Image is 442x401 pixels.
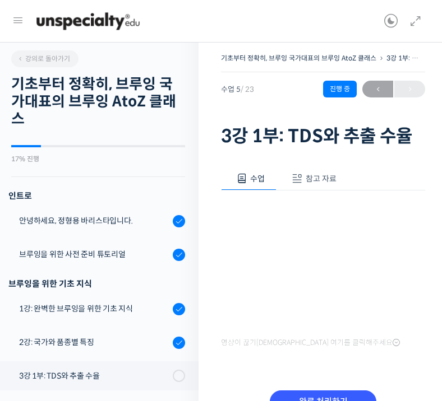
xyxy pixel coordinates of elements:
[8,276,185,291] div: 브루잉을 위한 기초 지식
[17,54,70,63] span: 강의로 돌아가기
[11,50,79,67] a: 강의로 돌아가기
[11,76,185,128] h2: 기초부터 정확히, 브루잉 국가대표의 브루잉 AtoZ 클래스
[19,248,169,260] div: 브루잉을 위한 사전 준비 튜토리얼
[241,85,254,94] span: / 23
[250,174,265,184] span: 수업
[323,81,357,97] div: 진행 중
[221,125,425,147] h1: 3강 1부: TDS와 추출 수율
[19,336,169,348] div: 2강: 국가와 품종별 특징
[362,82,393,97] span: ←
[221,86,254,93] span: 수업 5
[19,370,169,382] div: 3강 1부: TDS와 추출 수율
[8,188,185,203] h3: 인트로
[11,156,185,162] div: 17% 진행
[19,302,169,315] div: 1강: 완벽한 브루잉을 위한 기초 지식
[362,81,393,97] a: ←이전
[306,174,337,184] span: 참고 자료
[221,54,376,62] a: 기초부터 정확히, 브루잉 국가대표의 브루잉 AtoZ 클래스
[19,215,169,227] div: 안녕하세요, 정형용 바리스타입니다.
[221,338,400,347] span: 영상이 끊기[DEMOGRAPHIC_DATA] 여기를 클릭해주세요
